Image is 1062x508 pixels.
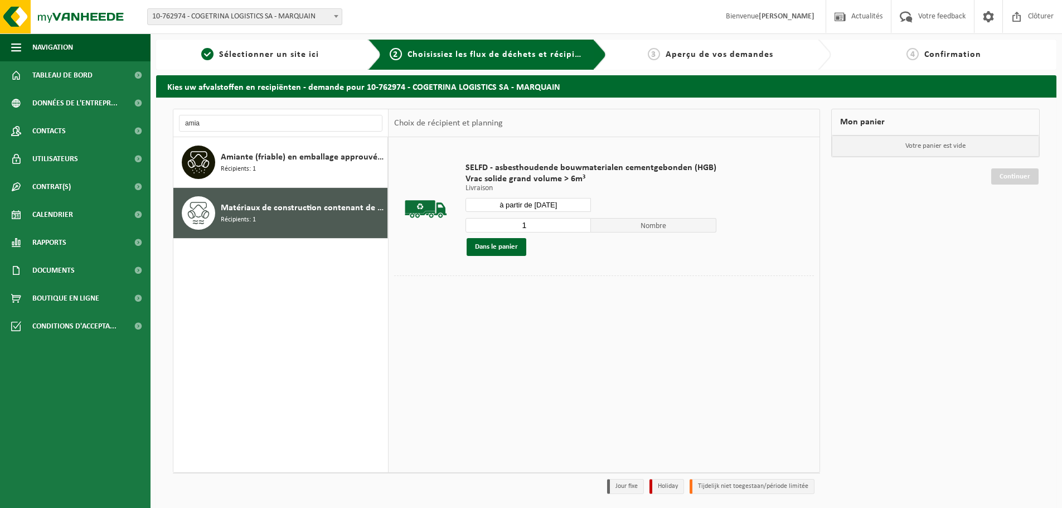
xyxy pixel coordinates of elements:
[221,201,385,215] span: Matériaux de construction contenant de l'amiante lié au ciment (non friable)
[147,8,342,25] span: 10-762974 - COGETRINA LOGISTICS SA - MARQUAIN
[32,284,99,312] span: Boutique en ligne
[389,109,508,137] div: Choix de récipient et planning
[607,479,644,494] li: Jour fixe
[32,173,71,201] span: Contrat(s)
[832,136,1039,157] p: Votre panier est vide
[173,188,388,239] button: Matériaux de construction contenant de l'amiante lié au ciment (non friable) Récipients: 1
[32,117,66,145] span: Contacts
[465,173,716,185] span: Vrac solide grand volume > 6m³
[221,151,385,164] span: Amiante (friable) en emballage approuvé UN
[32,229,66,257] span: Rapports
[32,145,78,173] span: Utilisateurs
[831,109,1040,136] div: Mon panier
[32,257,75,284] span: Documents
[32,312,117,340] span: Conditions d'accepta...
[156,75,1056,97] h2: Kies uw afvalstoffen en recipiënten - demande pour 10-762974 - COGETRINA LOGISTICS SA - MARQUAIN
[221,164,256,175] span: Récipients: 1
[173,137,388,188] button: Amiante (friable) en emballage approuvé UN Récipients: 1
[148,9,342,25] span: 10-762974 - COGETRINA LOGISTICS SA - MARQUAIN
[221,215,256,225] span: Récipients: 1
[924,50,981,59] span: Confirmation
[465,185,716,192] p: Livraison
[690,479,814,494] li: Tijdelijk niet toegestaan/période limitée
[666,50,773,59] span: Aperçu de vos demandes
[649,479,684,494] li: Holiday
[906,48,919,60] span: 4
[32,61,93,89] span: Tableau de bord
[591,218,716,233] span: Nombre
[32,201,73,229] span: Calendrier
[465,198,591,212] input: Sélectionnez date
[991,168,1039,185] a: Continuer
[467,238,526,256] button: Dans le panier
[408,50,593,59] span: Choisissiez les flux de déchets et récipients
[162,48,359,61] a: 1Sélectionner un site ici
[201,48,214,60] span: 1
[390,48,402,60] span: 2
[32,89,118,117] span: Données de l'entrepr...
[465,162,716,173] span: SELFD - asbesthoudende bouwmaterialen cementgebonden (HGB)
[759,12,814,21] strong: [PERSON_NAME]
[32,33,73,61] span: Navigation
[648,48,660,60] span: 3
[179,115,382,132] input: Chercher du matériel
[219,50,319,59] span: Sélectionner un site ici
